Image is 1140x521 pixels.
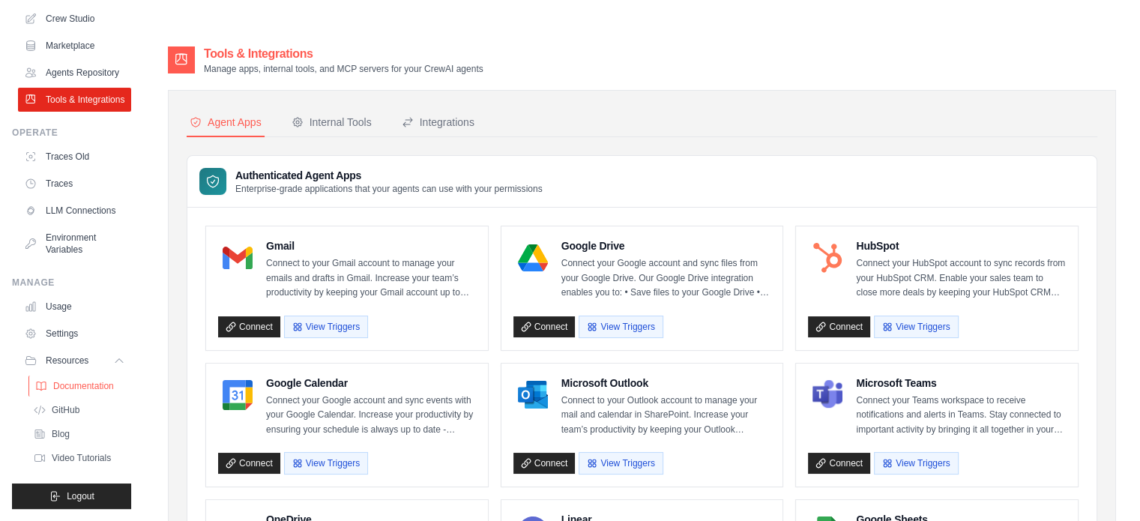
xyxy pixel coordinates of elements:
[18,349,131,373] button: Resources
[12,277,131,289] div: Manage
[808,316,870,337] a: Connect
[579,452,663,475] button: View Triggers
[12,484,131,509] button: Logout
[18,295,131,319] a: Usage
[402,115,474,130] div: Integrations
[289,109,375,137] button: Internal Tools
[284,452,368,475] button: View Triggers
[27,400,131,421] a: GitHub
[399,109,477,137] button: Integrations
[223,243,253,273] img: Gmail Logo
[266,376,476,391] h4: Google Calendar
[18,322,131,346] a: Settings
[292,115,372,130] div: Internal Tools
[284,316,368,338] button: View Triggers
[812,380,842,410] img: Microsoft Teams Logo
[52,452,111,464] span: Video Tutorials
[28,376,133,397] a: Documentation
[223,380,253,410] img: Google Calendar Logo
[18,61,131,85] a: Agents Repository
[856,238,1066,253] h4: HubSpot
[46,355,88,367] span: Resources
[561,394,771,438] p: Connect to your Outlook account to manage your mail and calendar in SharePoint. Increase your tea...
[18,34,131,58] a: Marketplace
[266,238,476,253] h4: Gmail
[266,256,476,301] p: Connect to your Gmail account to manage your emails and drafts in Gmail. Increase your team’s pro...
[561,256,771,301] p: Connect your Google account and sync files from your Google Drive. Our Google Drive integration e...
[18,172,131,196] a: Traces
[18,7,131,31] a: Crew Studio
[513,453,576,474] a: Connect
[513,316,576,337] a: Connect
[204,45,483,63] h2: Tools & Integrations
[856,256,1066,301] p: Connect your HubSpot account to sync records from your HubSpot CRM. Enable your sales team to clo...
[218,453,280,474] a: Connect
[12,127,131,139] div: Operate
[27,448,131,469] a: Video Tutorials
[18,199,131,223] a: LLM Connections
[190,115,262,130] div: Agent Apps
[856,376,1066,391] h4: Microsoft Teams
[18,88,131,112] a: Tools & Integrations
[18,226,131,262] a: Environment Variables
[812,243,842,273] img: HubSpot Logo
[235,168,543,183] h3: Authenticated Agent Apps
[52,428,70,440] span: Blog
[53,380,114,392] span: Documentation
[856,394,1066,438] p: Connect your Teams workspace to receive notifications and alerts in Teams. Stay connected to impo...
[67,490,94,502] span: Logout
[874,452,958,475] button: View Triggers
[579,316,663,338] button: View Triggers
[561,376,771,391] h4: Microsoft Outlook
[18,145,131,169] a: Traces Old
[561,238,771,253] h4: Google Drive
[235,183,543,195] p: Enterprise-grade applications that your agents can use with your permissions
[27,424,131,445] a: Blog
[187,109,265,137] button: Agent Apps
[808,453,870,474] a: Connect
[518,243,548,273] img: Google Drive Logo
[874,316,958,338] button: View Triggers
[266,394,476,438] p: Connect your Google account and sync events with your Google Calendar. Increase your productivity...
[204,63,483,75] p: Manage apps, internal tools, and MCP servers for your CrewAI agents
[518,380,548,410] img: Microsoft Outlook Logo
[52,404,79,416] span: GitHub
[218,316,280,337] a: Connect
